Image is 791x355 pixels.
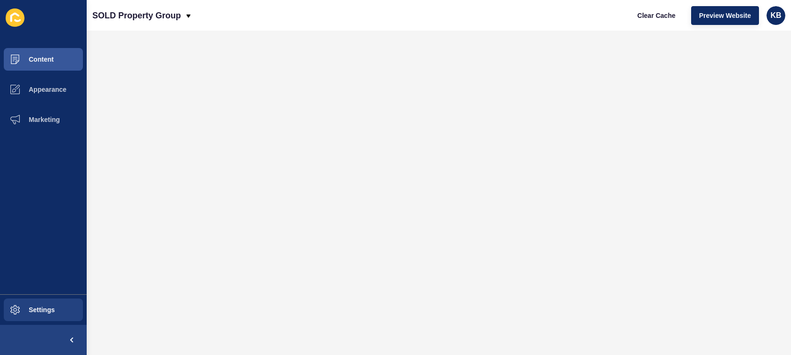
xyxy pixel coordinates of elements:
[691,6,759,25] button: Preview Website
[629,6,684,25] button: Clear Cache
[770,11,781,20] span: KB
[699,11,751,20] span: Preview Website
[637,11,676,20] span: Clear Cache
[92,4,181,27] p: SOLD Property Group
